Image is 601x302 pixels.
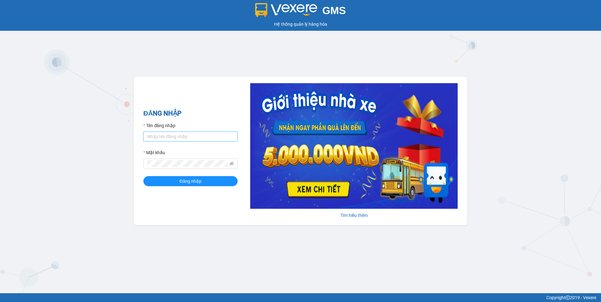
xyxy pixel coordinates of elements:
button: Đăng nhập [143,176,238,186]
img: banner-0 [250,83,458,209]
input: Tên đăng nhập [143,132,238,142]
div: Copyright 2019 - Vexere [5,294,596,301]
div: Hệ thống quản lý hàng hóa [2,21,599,28]
span: copyright [565,295,570,300]
h2: ĐĂNG NHẬP [143,108,238,119]
span: eye-invisible [229,161,234,166]
label: Mật khẩu [143,149,165,156]
label: Tên đăng nhập [143,122,175,129]
span: GMS [322,5,346,16]
div: Tìm hiểu thêm [250,212,458,219]
img: logo 2 [255,3,317,17]
span: Đăng nhập [179,178,201,185]
input: Mật khẩu [147,160,228,167]
a: GMS [255,9,346,14]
